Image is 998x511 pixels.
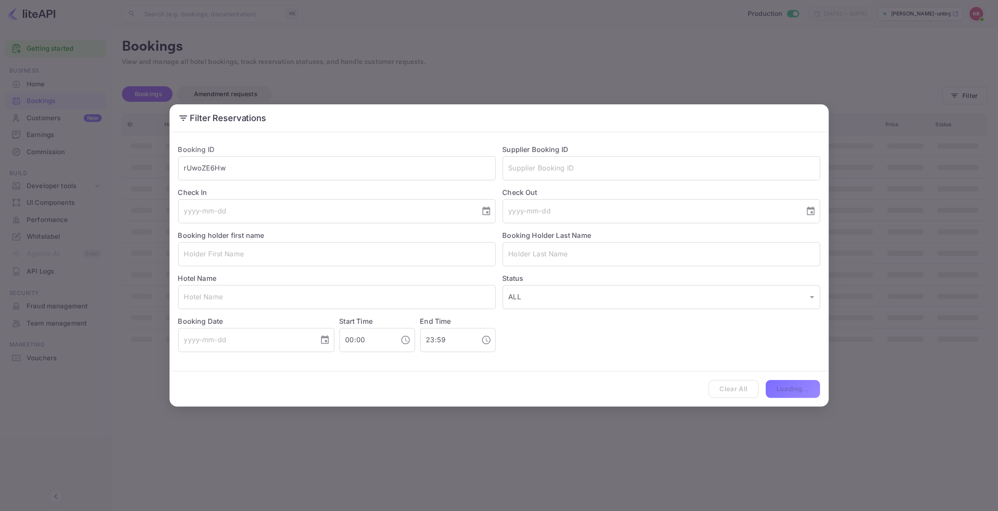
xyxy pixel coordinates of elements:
[503,156,820,180] input: Supplier Booking ID
[178,145,215,154] label: Booking ID
[503,242,820,266] input: Holder Last Name
[478,332,495,349] button: Choose time, selected time is 11:59 PM
[340,317,373,325] label: Start Time
[503,273,820,283] label: Status
[170,104,829,132] h2: Filter Reservations
[503,145,569,154] label: Supplier Booking ID
[178,316,334,326] label: Booking Date
[178,242,496,266] input: Holder First Name
[340,328,394,352] input: hh:mm
[316,332,334,349] button: Choose date
[503,285,820,309] div: ALL
[178,328,313,352] input: yyyy-mm-dd
[503,199,799,223] input: yyyy-mm-dd
[420,317,451,325] label: End Time
[802,203,819,220] button: Choose date
[420,328,474,352] input: hh:mm
[178,231,264,240] label: Booking holder first name
[178,156,496,180] input: Booking ID
[178,199,474,223] input: yyyy-mm-dd
[178,187,496,198] label: Check In
[178,285,496,309] input: Hotel Name
[397,332,414,349] button: Choose time, selected time is 12:00 AM
[503,187,820,198] label: Check Out
[503,231,592,240] label: Booking Holder Last Name
[478,203,495,220] button: Choose date
[178,274,217,283] label: Hotel Name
